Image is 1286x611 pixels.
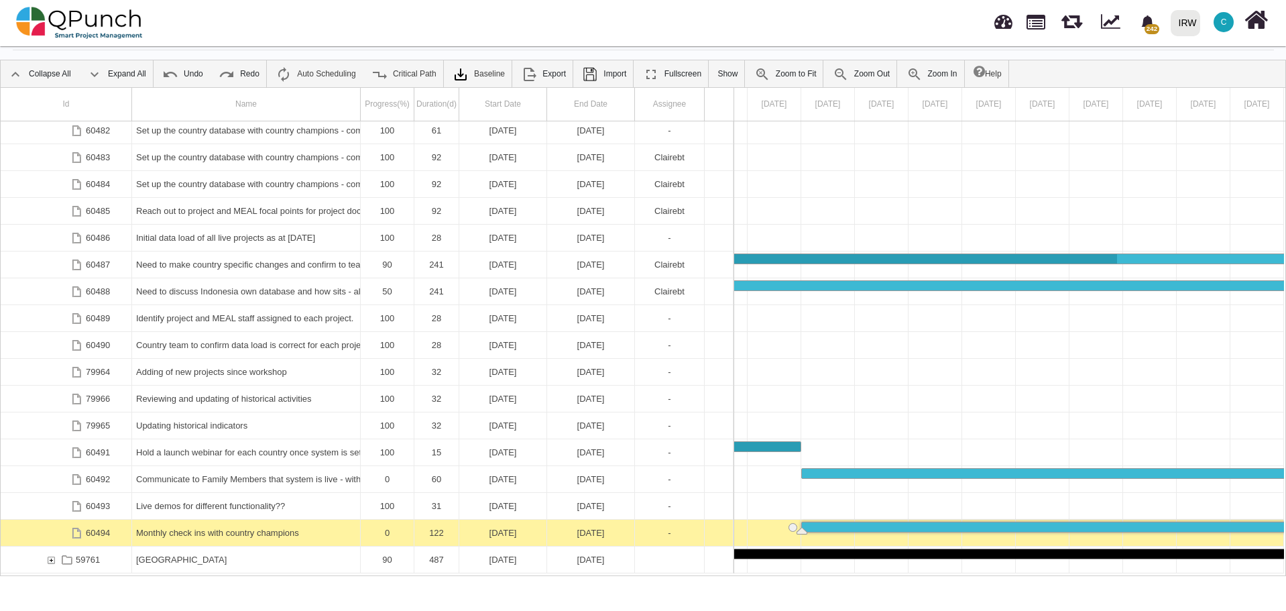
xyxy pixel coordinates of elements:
img: ic_zoom_in.48fceee.png [907,66,923,82]
div: - [639,305,700,331]
div: 60494 [1,520,132,546]
div: Live demos for different functionality?? [136,493,356,519]
div: 01-02-2025 [459,305,547,331]
div: Task: Set up the country database with country champions - complete roles, users and permissions ... [1,171,734,198]
span: Dashboard [994,8,1012,28]
div: 60483 [86,144,110,170]
div: [DATE] [551,332,630,358]
div: 92 [418,144,455,170]
div: 01-09-2024 [459,547,547,573]
div: Duration(d) [414,88,459,121]
a: Expand All [80,60,153,87]
div: 28 [418,305,455,331]
div: 32 [418,359,455,385]
div: Need to discuss Indonesia own database and how sits - aligns with GPMS ref moving forward plans [136,278,356,304]
div: [DATE] [551,198,630,224]
div: [DATE] [551,439,630,465]
img: save.4d96896.png [582,66,598,82]
a: Baseline [446,60,512,87]
div: 100 [365,144,410,170]
div: 14-08-2025 [547,412,635,439]
div: [DATE] [551,144,630,170]
div: Clairebt [639,171,700,197]
div: - [639,412,700,439]
div: 60488 [1,278,132,304]
span: 242 [1145,24,1159,34]
div: [DATE] [551,171,630,197]
div: Live demos for different functionality?? [132,493,361,519]
div: Task: Need to make country specific changes and confirm to team when done Start date: 02-02-2025 ... [1,252,734,278]
div: Task: Hold a launch webinar for each country once system is set up and ready for ongoing use Star... [1,439,734,466]
div: 60493 [86,493,110,519]
div: Clairebt [639,252,700,278]
div: 60485 [86,198,110,224]
img: ic_collapse_all_24.42ac041.png [7,66,23,82]
div: 100 [361,412,414,439]
div: 28 [414,225,459,251]
div: 59761 [1,547,132,573]
div: 60486 [86,225,110,251]
div: 100 [361,493,414,519]
div: Task: Reach out to project and MEAL focal points for project documentation Start date: 01-11-2024... [1,198,734,225]
div: 100 [361,305,414,331]
div: 02-02-2025 [459,278,547,304]
div: [DATE] [551,412,630,439]
a: C [1206,1,1242,44]
div: 100 [361,171,414,197]
div: - [639,466,700,492]
div: 14-07-2025 [459,359,547,385]
div: [DATE] [551,386,630,412]
div: Task: Live demos for different functionality?? Start date: 01-03-2025 End date: 31-03-2025 [1,493,734,520]
div: 60484 [86,171,110,197]
div: Updating historical indicators [132,412,361,439]
div: 122 [414,520,459,546]
div: 90 [365,252,410,278]
div: - [635,305,705,331]
div: 28 [418,332,455,358]
div: 60488 [86,278,110,304]
div: Task: Identify project and MEAL staff assigned to each project. Start date: 01-02-2025 End date: ... [1,305,734,332]
div: Updating historical indicators [136,412,356,439]
img: ic_auto_scheduling_24.ade0d5b.png [276,66,292,82]
img: ic_fullscreen_24.81ea589.png [643,66,659,82]
div: [DATE] [551,252,630,278]
div: - [639,332,700,358]
div: 61 [414,117,459,144]
div: Start Date [459,88,547,121]
div: [DATE] [551,305,630,331]
div: 30-09-2025 [547,252,635,278]
div: 79966 [1,386,132,412]
div: Reach out to project and MEAL focal points for project documentation [136,198,356,224]
div: Clairebt [639,144,700,170]
a: Show [711,60,744,87]
div: - [635,225,705,251]
div: Set up the country database with country champions - complete roles, users and permissions [132,171,361,197]
div: 01-09-2024 [459,117,547,144]
div: 100 [361,359,414,385]
div: - [635,439,705,465]
div: 487 [414,547,459,573]
div: 28-02-2025 [547,225,635,251]
div: Communicate to Family Members that system is live - with all the caveats as needed etc [132,466,361,492]
div: 14-07-2025 [459,412,547,439]
div: 28-02-2025 [547,305,635,331]
div: 100 [361,144,414,170]
div: 31-01-2025 [547,171,635,197]
div: Identify project and MEAL staff assigned to each project. [136,305,356,331]
div: 31-03-2025 [547,493,635,519]
div: 100 [365,305,410,331]
div: 03 Sep 2025 [909,88,962,121]
div: Clairebt [639,198,700,224]
span: C [1221,18,1227,26]
div: 60492 [1,466,132,492]
div: [DATE] [463,439,542,465]
div: Clairebt [639,278,700,304]
div: 60487 [1,252,132,278]
img: ic_export_24.4e1404f.png [521,66,537,82]
div: Progress(%) [361,88,414,121]
span: Projects [1027,9,1045,30]
div: Need to make country specific changes and confirm to team when done [136,252,356,278]
div: 01 Sep 2025 [801,88,855,121]
div: 79964 [86,359,110,385]
div: 90 [361,252,414,278]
